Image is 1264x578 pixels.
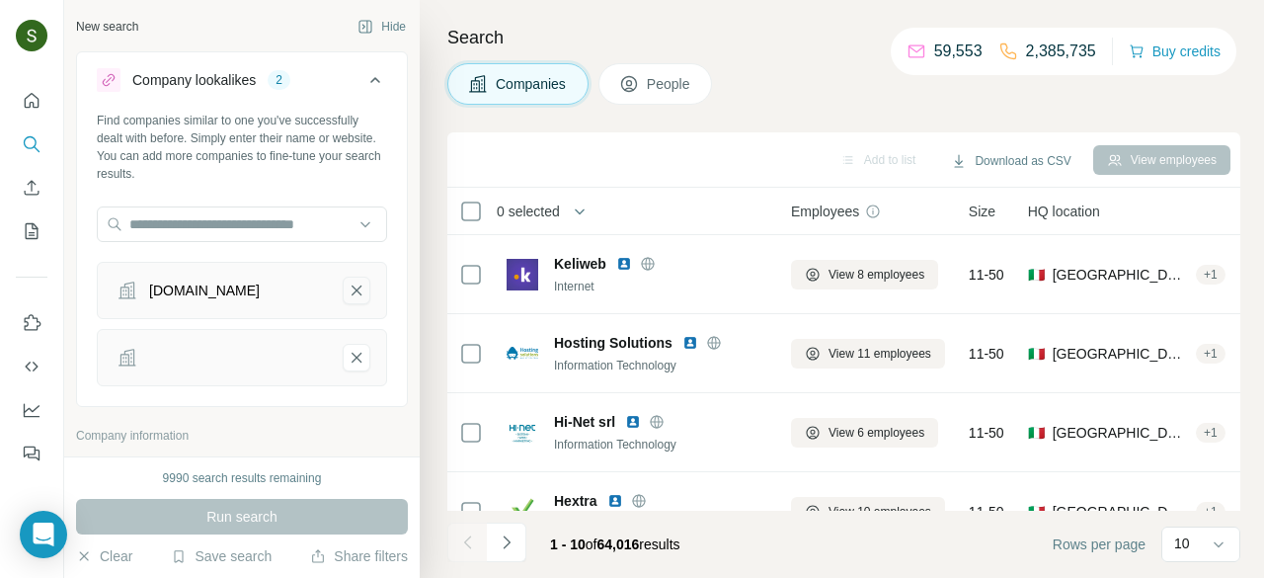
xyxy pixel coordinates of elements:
[1028,202,1100,221] span: HQ location
[791,260,938,289] button: View 8 employees
[16,170,47,206] button: Enrich CSV
[969,265,1004,285] span: 11-50
[1174,534,1190,553] p: 10
[1129,38,1221,65] button: Buy credits
[829,345,931,363] span: View 11 employees
[1053,502,1188,522] span: [GEOGRAPHIC_DATA], [GEOGRAPHIC_DATA]
[682,335,698,351] img: LinkedIn logo
[586,537,597,552] span: of
[16,305,47,341] button: Use Surfe on LinkedIn
[496,74,568,94] span: Companies
[16,436,47,471] button: Feedback
[16,126,47,162] button: Search
[16,392,47,428] button: Dashboard
[554,254,606,274] span: Keliweb
[507,496,538,528] img: Logo of Hextra
[1053,423,1188,443] span: [GEOGRAPHIC_DATA], [GEOGRAPHIC_DATA], [PERSON_NAME][GEOGRAPHIC_DATA]
[16,349,47,384] button: Use Surfe API
[791,339,945,369] button: View 11 employees
[20,511,67,558] div: Open Intercom Messenger
[507,347,538,360] img: Logo of Hosting Solutions
[497,202,560,221] span: 0 selected
[1028,265,1045,285] span: 🇮🇹
[76,18,138,36] div: New search
[647,74,692,94] span: People
[1053,344,1188,364] span: [GEOGRAPHIC_DATA], [GEOGRAPHIC_DATA], [GEOGRAPHIC_DATA]
[969,502,1004,522] span: 11-50
[554,278,767,295] div: Internet
[934,40,983,63] p: 59,553
[554,491,597,511] span: Hextra
[829,503,931,521] span: View 10 employees
[791,418,938,448] button: View 6 employees
[829,266,924,284] span: View 8 employees
[1196,345,1225,363] div: + 1
[1053,265,1188,285] span: [GEOGRAPHIC_DATA], [GEOGRAPHIC_DATA], [GEOGRAPHIC_DATA]
[310,546,408,566] button: Share filters
[554,357,767,374] div: Information Technology
[1028,423,1045,443] span: 🇮🇹
[607,493,623,509] img: LinkedIn logo
[554,333,672,353] span: Hosting Solutions
[76,427,408,445] p: Company information
[77,56,407,112] button: Company lookalikes2
[550,537,680,552] span: results
[16,213,47,249] button: My lists
[507,259,538,290] img: Logo of Keliweb
[597,537,640,552] span: 64,016
[76,546,132,566] button: Clear
[625,414,641,430] img: LinkedIn logo
[1196,424,1225,442] div: + 1
[1196,266,1225,284] div: + 1
[268,71,290,89] div: 2
[969,202,995,221] span: Size
[16,20,47,51] img: Avatar
[554,412,615,432] span: Hi-Net srl
[1028,344,1045,364] span: 🇮🇹
[969,344,1004,364] span: 11-50
[344,12,420,41] button: Hide
[16,83,47,119] button: Quick start
[149,281,260,300] div: [DOMAIN_NAME]
[163,469,322,487] div: 9990 search results remaining
[507,417,538,449] img: Logo of Hi-Net srl
[487,523,526,562] button: Navigate to next page
[1196,503,1225,521] div: + 1
[447,24,1240,51] h4: Search
[554,436,767,454] div: Information Technology
[829,424,924,442] span: View 6 employees
[969,423,1004,443] span: 11-50
[343,277,370,304] button: systemo.it-remove-button
[937,146,1084,176] button: Download as CSV
[791,497,945,527] button: View 10 employees
[1026,40,1096,63] p: 2,385,735
[171,546,272,566] button: Save search
[132,70,256,90] div: Company lookalikes
[550,537,586,552] span: 1 - 10
[1053,535,1145,554] span: Rows per page
[343,344,370,372] button: -remove-button
[97,112,387,183] div: Find companies similar to one you've successfully dealt with before. Simply enter their name or w...
[1028,502,1045,522] span: 🇮🇹
[616,256,632,272] img: LinkedIn logo
[791,202,859,221] span: Employees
